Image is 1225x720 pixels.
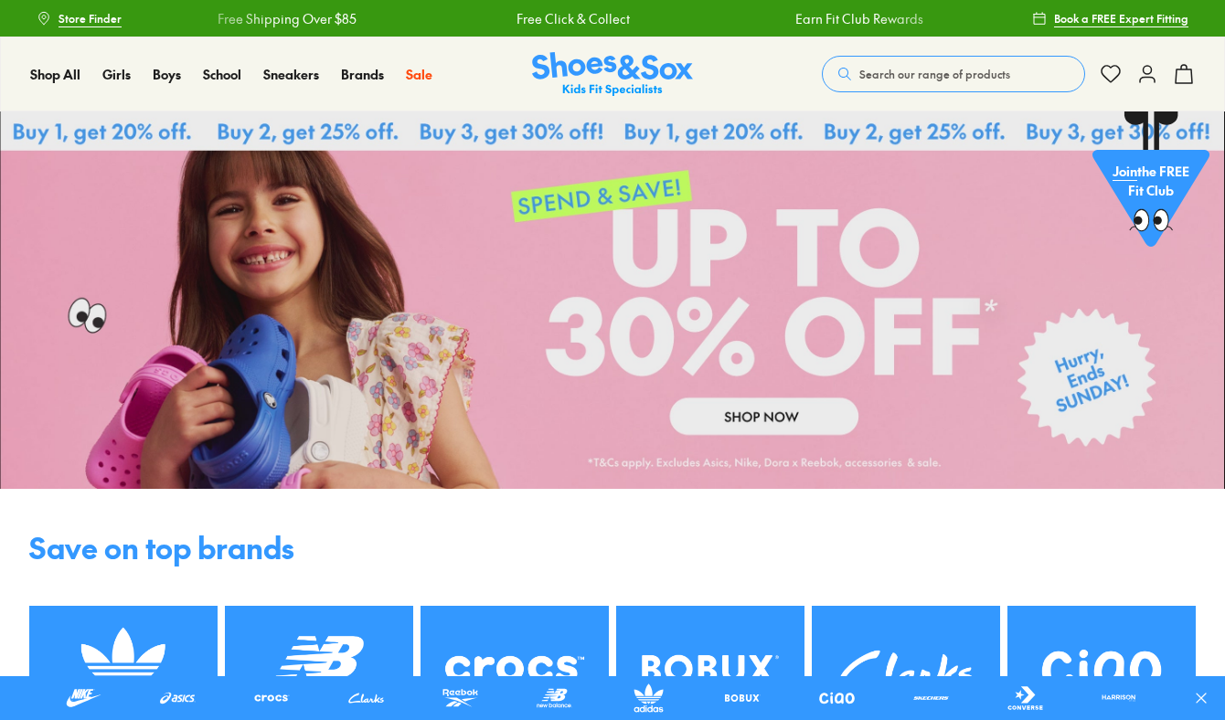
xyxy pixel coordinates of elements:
[102,65,131,84] a: Girls
[406,65,432,84] a: Sale
[37,2,122,35] a: Store Finder
[516,9,629,28] a: Free Click & Collect
[406,65,432,83] span: Sale
[217,9,356,28] a: Free Shipping Over $85
[30,65,80,83] span: Shop All
[1054,10,1188,26] span: Book a FREE Expert Fitting
[822,56,1085,92] button: Search our range of products
[1032,2,1188,35] a: Book a FREE Expert Fitting
[1092,147,1209,215] p: the FREE Fit Club
[102,65,131,83] span: Girls
[153,65,181,84] a: Boys
[1113,162,1137,180] span: Join
[795,9,923,28] a: Earn Fit Club Rewards
[153,65,181,83] span: Boys
[341,65,384,84] a: Brands
[30,65,80,84] a: Shop All
[341,65,384,83] span: Brands
[203,65,241,83] span: School
[59,10,122,26] span: Store Finder
[263,65,319,83] span: Sneakers
[263,65,319,84] a: Sneakers
[859,66,1010,82] span: Search our range of products
[203,65,241,84] a: School
[532,52,693,97] a: Shoes & Sox
[1092,111,1209,257] a: Jointhe FREE Fit Club
[532,52,693,97] img: SNS_Logo_Responsive.svg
